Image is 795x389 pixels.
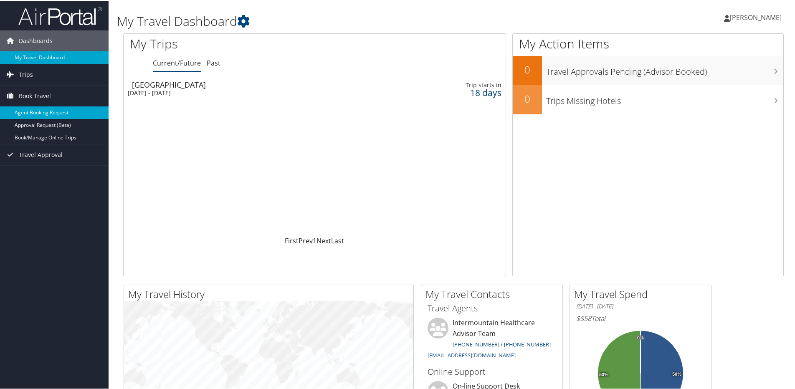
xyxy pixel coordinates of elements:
[313,235,316,245] a: 1
[574,286,711,301] h2: My Travel Spend
[316,235,331,245] a: Next
[599,371,608,376] tspan: 50%
[428,302,556,313] h3: Travel Agents
[117,12,566,29] h1: My Travel Dashboard
[420,81,501,88] div: Trip starts in
[19,30,53,51] span: Dashboards
[19,63,33,84] span: Trips
[207,58,220,67] a: Past
[576,313,591,322] span: $858
[546,61,783,77] h3: Travel Approvals Pending (Advisor Booked)
[546,90,783,106] h3: Trips Missing Hotels
[420,88,501,96] div: 18 days
[513,34,783,52] h1: My Action Items
[428,351,516,358] a: [EMAIL_ADDRESS][DOMAIN_NAME]
[299,235,313,245] a: Prev
[18,5,102,25] img: airportal-logo.png
[513,84,783,114] a: 0Trips Missing Hotels
[423,317,560,361] li: Intermountain Healthcare Advisor Team
[19,144,63,164] span: Travel Approval
[453,340,551,347] a: [PHONE_NUMBER] / [PHONE_NUMBER]
[132,80,375,88] div: [GEOGRAPHIC_DATA]
[128,88,370,96] div: [DATE] - [DATE]
[724,4,790,29] a: [PERSON_NAME]
[513,62,542,76] h2: 0
[331,235,344,245] a: Last
[285,235,299,245] a: First
[730,12,782,21] span: [PERSON_NAME]
[513,91,542,105] h2: 0
[128,286,413,301] h2: My Travel History
[153,58,201,67] a: Current/Future
[130,34,340,52] h1: My Trips
[637,335,644,340] tspan: 0%
[19,85,51,106] span: Book Travel
[513,55,783,84] a: 0Travel Approvals Pending (Advisor Booked)
[672,371,681,376] tspan: 50%
[425,286,562,301] h2: My Travel Contacts
[428,365,556,377] h3: Online Support
[576,313,705,322] h6: Total
[576,302,705,310] h6: [DATE] - [DATE]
